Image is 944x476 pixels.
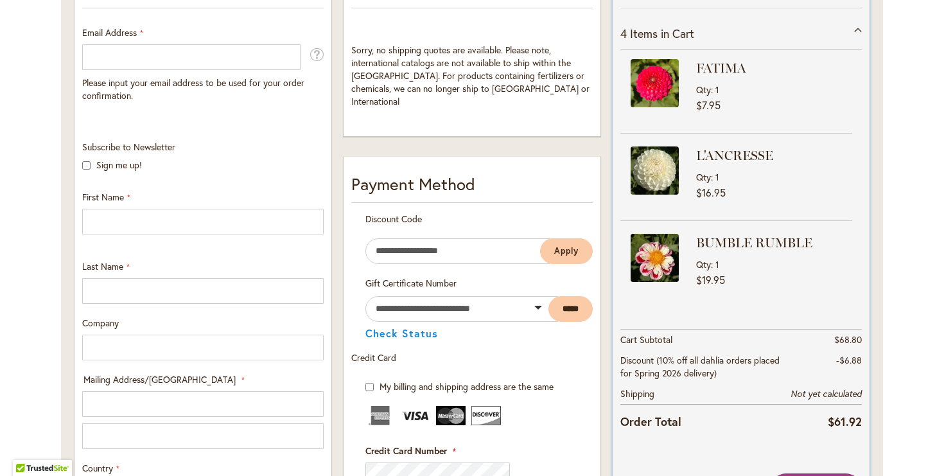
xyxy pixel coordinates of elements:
span: Credit Card [351,351,396,364]
img: Visa [401,406,430,425]
span: Discount (10% off all dahlia orders placed for Spring 2026 delivery) [620,354,780,379]
span: Qty [696,171,711,183]
span: -$6.88 [836,354,862,366]
span: 4 [620,26,627,41]
span: Not yet calculated [791,388,862,400]
span: Country [82,462,113,474]
span: $19.95 [696,273,725,286]
span: $61.92 [828,414,862,429]
span: Items in Cart [630,26,694,41]
th: Cart Subtotal [620,329,782,350]
strong: L'ANCRESSE [696,146,849,164]
strong: Order Total [620,412,681,430]
img: L'ANCRESSE [631,146,679,195]
span: 1 [715,84,719,96]
span: Qty [696,258,711,270]
span: 1 [715,258,719,270]
span: Credit Card Number [365,445,447,457]
strong: FATIMA [696,59,849,77]
button: Check Status [365,328,438,339]
span: Gift Certificate Number [365,277,457,289]
img: BUMBLE RUMBLE [631,234,679,282]
img: MasterCard [436,406,466,425]
span: Qty [696,84,711,96]
span: $7.95 [696,98,721,112]
span: My billing and shipping address are the same [380,380,554,392]
span: Please input your email address to be used for your order confirmation. [82,76,304,101]
img: American Express [365,406,395,425]
span: 1 [715,171,719,183]
div: Payment Method [351,172,593,203]
span: Discount Code [365,213,422,225]
span: Sorry, no shipping quotes are available. Please note, international catalogs are not available to... [351,44,590,107]
strong: BUMBLE RUMBLE [696,234,849,252]
span: Mailing Address/[GEOGRAPHIC_DATA] [83,373,236,385]
iframe: Launch Accessibility Center [10,430,46,466]
img: FATIMA [631,59,679,107]
img: Discover [471,406,501,425]
button: Apply [540,238,593,264]
span: First Name [82,191,124,203]
span: Email Address [82,26,137,39]
span: Shipping [620,387,654,400]
span: Apply [554,245,579,256]
span: Company [82,317,119,329]
span: Last Name [82,260,123,272]
span: $16.95 [696,186,726,199]
span: $68.80 [834,333,862,346]
span: Subscribe to Newsletter [82,141,175,153]
label: Sign me up! [96,159,142,171]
